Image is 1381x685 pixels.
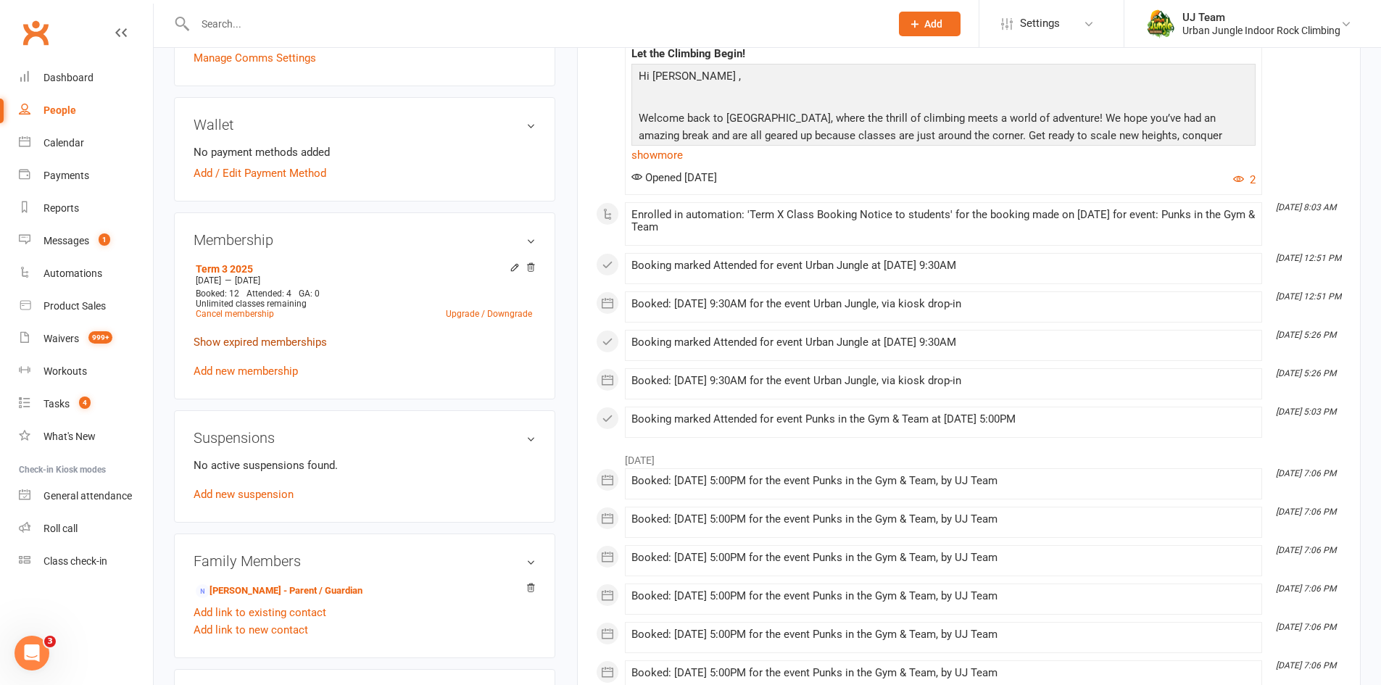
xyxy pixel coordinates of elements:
[43,523,78,534] div: Roll call
[1276,584,1336,594] i: [DATE] 7:06 PM
[631,667,1256,679] div: Booked: [DATE] 5:00PM for the event Punks in the Gym & Team, by UJ Team
[631,171,717,184] span: Opened [DATE]
[899,12,961,36] button: Add
[1182,24,1340,37] div: Urban Jungle Indoor Rock Climbing
[17,14,54,51] a: Clubworx
[194,430,536,446] h3: Suspensions
[631,298,1256,310] div: Booked: [DATE] 9:30AM for the event Urban Jungle, via kiosk drop-in
[19,225,153,257] a: Messages 1
[1020,7,1060,40] span: Settings
[194,621,308,639] a: Add link to new contact
[43,170,89,181] div: Payments
[19,257,153,290] a: Automations
[194,336,327,349] a: Show expired memberships
[631,48,1256,60] div: Let the Climbing Begin!
[19,192,153,225] a: Reports
[196,263,253,275] a: Term 3 2025
[635,109,1252,165] p: Welcome back to [GEOGRAPHIC_DATA], where the thrill of climbing meets a world of adventure! We ho...
[194,488,294,501] a: Add new suspension
[194,604,326,621] a: Add link to existing contact
[191,14,880,34] input: Search...
[194,144,536,161] li: No payment methods added
[44,636,56,647] span: 3
[194,165,326,182] a: Add / Edit Payment Method
[196,309,274,319] a: Cancel membership
[99,233,110,246] span: 1
[43,365,87,377] div: Workouts
[631,209,1256,233] div: Enrolled in automation: 'Term X Class Booking Notice to students' for the booking made on [DATE] ...
[1146,9,1175,38] img: thumb_image1578111135.png
[43,333,79,344] div: Waivers
[631,628,1256,641] div: Booked: [DATE] 5:00PM for the event Punks in the Gym & Team, by UJ Team
[88,331,112,344] span: 999+
[19,127,153,159] a: Calendar
[43,267,102,279] div: Automations
[924,18,942,30] span: Add
[43,300,106,312] div: Product Sales
[631,475,1256,487] div: Booked: [DATE] 5:00PM for the event Punks in the Gym & Team, by UJ Team
[596,445,1342,468] li: [DATE]
[19,545,153,578] a: Class kiosk mode
[1276,368,1336,378] i: [DATE] 5:26 PM
[43,431,96,442] div: What's New
[194,553,536,569] h3: Family Members
[194,365,298,378] a: Add new membership
[43,202,79,214] div: Reports
[79,397,91,409] span: 4
[1233,171,1256,188] button: 2
[19,94,153,127] a: People
[194,457,536,474] p: No active suspensions found.
[246,288,291,299] span: Attended: 4
[194,232,536,248] h3: Membership
[631,260,1256,272] div: Booking marked Attended for event Urban Jungle at [DATE] 9:30AM
[1276,330,1336,340] i: [DATE] 5:26 PM
[1276,253,1341,263] i: [DATE] 12:51 PM
[43,555,107,567] div: Class check-in
[1276,202,1336,212] i: [DATE] 8:03 AM
[631,590,1256,602] div: Booked: [DATE] 5:00PM for the event Punks in the Gym & Team, by UJ Team
[1276,622,1336,632] i: [DATE] 7:06 PM
[43,72,94,83] div: Dashboard
[196,584,362,599] a: [PERSON_NAME] - Parent / Guardian
[631,513,1256,526] div: Booked: [DATE] 5:00PM for the event Punks in the Gym & Team, by UJ Team
[43,398,70,410] div: Tasks
[43,490,132,502] div: General attendance
[631,145,1256,165] a: show more
[19,290,153,323] a: Product Sales
[194,117,536,133] h3: Wallet
[1276,660,1336,671] i: [DATE] 7:06 PM
[446,309,532,319] a: Upgrade / Downgrade
[1276,545,1336,555] i: [DATE] 7:06 PM
[192,275,536,286] div: —
[19,480,153,512] a: General attendance kiosk mode
[1182,11,1340,24] div: UJ Team
[1276,291,1341,302] i: [DATE] 12:51 PM
[19,355,153,388] a: Workouts
[19,62,153,94] a: Dashboard
[196,299,307,309] span: Unlimited classes remaining
[43,235,89,246] div: Messages
[196,288,239,299] span: Booked: 12
[19,512,153,545] a: Roll call
[1276,407,1336,417] i: [DATE] 5:03 PM
[1276,468,1336,478] i: [DATE] 7:06 PM
[19,420,153,453] a: What's New
[43,104,76,116] div: People
[235,275,260,286] span: [DATE]
[631,336,1256,349] div: Booking marked Attended for event Urban Jungle at [DATE] 9:30AM
[19,388,153,420] a: Tasks 4
[1276,507,1336,517] i: [DATE] 7:06 PM
[631,413,1256,425] div: Booking marked Attended for event Punks in the Gym & Team at [DATE] 5:00PM
[196,275,221,286] span: [DATE]
[43,137,84,149] div: Calendar
[194,49,316,67] a: Manage Comms Settings
[19,159,153,192] a: Payments
[19,323,153,355] a: Waivers 999+
[299,288,320,299] span: GA: 0
[14,636,49,671] iframe: Intercom live chat
[631,552,1256,564] div: Booked: [DATE] 5:00PM for the event Punks in the Gym & Team, by UJ Team
[631,375,1256,387] div: Booked: [DATE] 9:30AM for the event Urban Jungle, via kiosk drop-in
[635,67,1252,88] p: Hi [PERSON_NAME] ,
